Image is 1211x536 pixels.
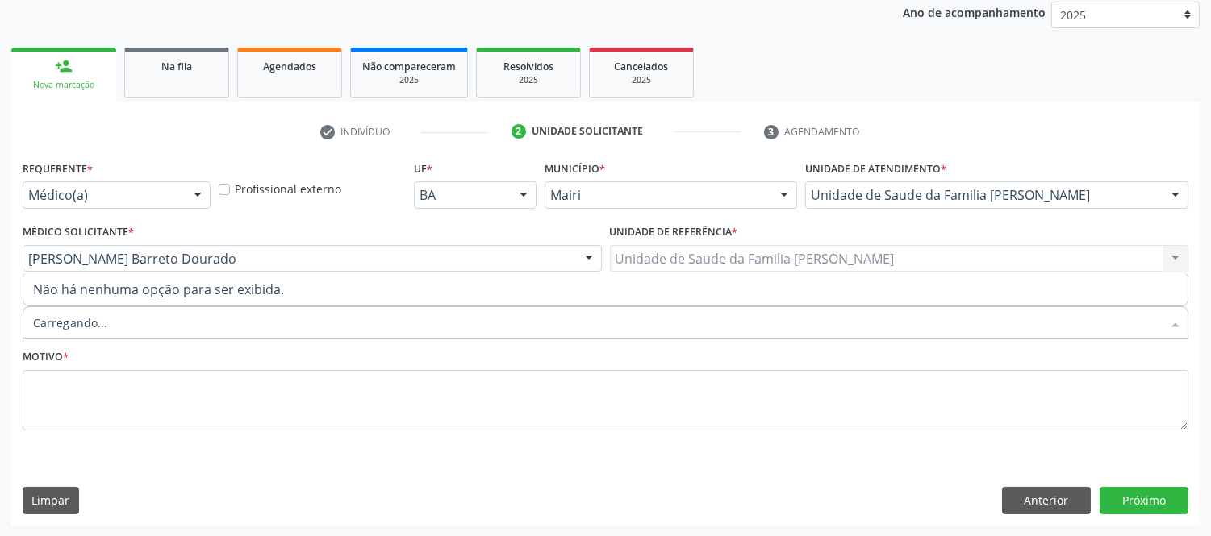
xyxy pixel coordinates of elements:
label: Requerente [23,156,93,181]
label: Município [545,156,605,181]
label: Unidade de referência [610,220,738,245]
span: Não há nenhuma opção para ser exibida. [23,273,1188,305]
button: Anterior [1002,487,1091,514]
p: Ano de acompanhamento [903,2,1046,22]
span: Unidade de Saude da Familia [PERSON_NAME] [811,187,1155,203]
span: Na fila [161,60,192,73]
label: Profissional externo [236,181,342,197]
div: person_add [55,57,73,75]
input: Carregando... [33,306,1162,339]
span: Médico(a) [28,187,177,203]
div: 2025 [362,74,456,86]
div: 2 [512,124,526,139]
span: [PERSON_NAME] Barreto Dourado [28,251,569,267]
div: Nova marcação [23,79,105,91]
div: Unidade solicitante [532,124,643,139]
button: Próximo [1100,487,1188,514]
span: BA [420,187,503,203]
div: 2025 [488,74,569,86]
label: Médico Solicitante [23,220,134,245]
label: Unidade de atendimento [805,156,946,181]
span: Não compareceram [362,60,456,73]
label: UF [414,156,432,181]
label: Motivo [23,345,69,370]
span: Resolvidos [503,60,553,73]
div: 2025 [601,74,682,86]
span: Mairi [550,187,764,203]
span: Agendados [263,60,316,73]
span: Cancelados [615,60,669,73]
